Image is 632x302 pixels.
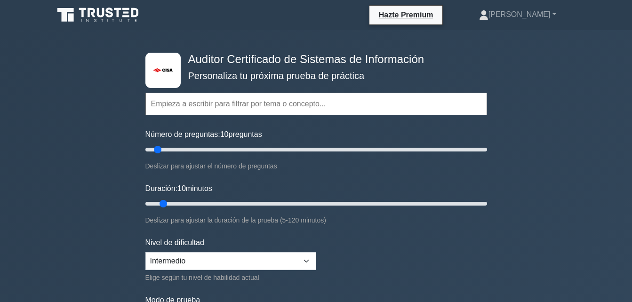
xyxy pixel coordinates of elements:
input: Empieza a escribir para filtrar por tema o concepto... [145,93,487,115]
font: [PERSON_NAME] [488,10,551,18]
label: Duración: minutos [145,183,212,194]
span: 10 [177,184,186,192]
div: Elige según tu nivel de habilidad actual [145,272,316,283]
label: Número de preguntas: preguntas [145,129,262,140]
span: 10 [220,130,229,138]
a: Hazte Premium [373,9,439,21]
div: Deslizar para ajustar la duración de la prueba (5-120 minutos) [145,215,487,226]
label: Nivel de dificultad [145,237,204,248]
a: [PERSON_NAME] [456,5,579,24]
div: Deslizar para ajustar el número de preguntas [145,160,487,172]
h4: Auditor Certificado de Sistemas de Información [184,53,441,66]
